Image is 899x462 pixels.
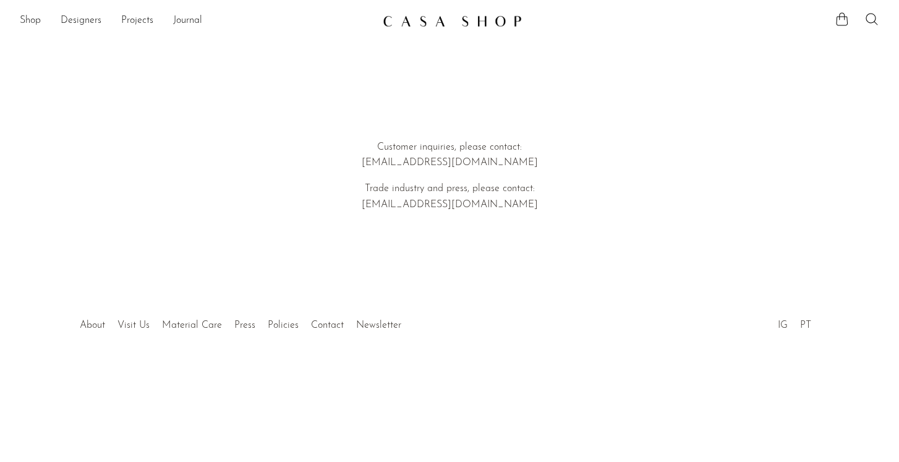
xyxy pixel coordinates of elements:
a: IG [778,320,788,330]
a: About [80,320,105,330]
a: Designers [61,13,101,29]
a: Projects [121,13,153,29]
a: PT [800,320,811,330]
p: Customer inquiries, please contact: [EMAIL_ADDRESS][DOMAIN_NAME] [273,140,626,171]
a: Policies [268,320,299,330]
a: Material Care [162,320,222,330]
a: Visit Us [117,320,150,330]
ul: Quick links [74,310,407,334]
a: Shop [20,13,41,29]
a: Contact [311,320,344,330]
nav: Desktop navigation [20,11,373,32]
ul: Social Medias [772,310,817,334]
a: Journal [173,13,202,29]
p: Trade industry and press, please contact: [EMAIL_ADDRESS][DOMAIN_NAME] [273,181,626,213]
a: Press [234,320,255,330]
ul: NEW HEADER MENU [20,11,373,32]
